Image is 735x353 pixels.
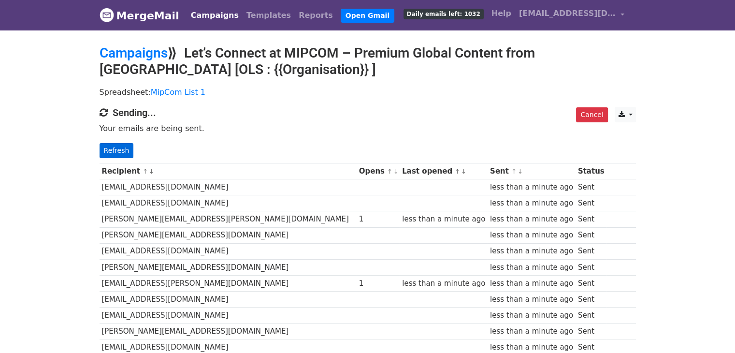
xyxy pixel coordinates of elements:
div: less than a minute ago [490,230,573,241]
td: [EMAIL_ADDRESS][DOMAIN_NAME] [100,243,357,259]
td: [PERSON_NAME][EMAIL_ADDRESS][PERSON_NAME][DOMAIN_NAME] [100,211,357,227]
div: less than a minute ago [490,294,573,305]
div: less than a minute ago [402,278,485,289]
th: Status [576,163,606,179]
a: Templates [243,6,295,25]
a: Refresh [100,143,134,158]
iframe: Chat Widget [687,307,735,353]
th: Recipient [100,163,357,179]
a: [EMAIL_ADDRESS][DOMAIN_NAME] [515,4,628,27]
td: [PERSON_NAME][EMAIL_ADDRESS][DOMAIN_NAME] [100,259,357,275]
div: less than a minute ago [490,326,573,337]
a: ↑ [143,168,148,175]
td: [EMAIL_ADDRESS][PERSON_NAME][DOMAIN_NAME] [100,275,357,291]
h2: ⟫ Let’s Connect at MIPCOM – Premium Global Content from [GEOGRAPHIC_DATA] [OLS : {{Organisation}} ] [100,45,636,77]
td: Sent [576,227,606,243]
td: Sent [576,243,606,259]
td: Sent [576,324,606,339]
div: less than a minute ago [402,214,485,225]
td: Sent [576,211,606,227]
td: [PERSON_NAME][EMAIL_ADDRESS][DOMAIN_NAME] [100,227,357,243]
span: [EMAIL_ADDRESS][DOMAIN_NAME] [519,8,616,19]
a: Help [488,4,515,23]
span: Daily emails left: 1032 [404,9,484,19]
td: [EMAIL_ADDRESS][DOMAIN_NAME] [100,291,357,307]
img: MergeMail logo [100,8,114,22]
div: less than a minute ago [490,246,573,257]
a: Daily emails left: 1032 [400,4,488,23]
td: [EMAIL_ADDRESS][DOMAIN_NAME] [100,195,357,211]
div: less than a minute ago [490,278,573,289]
a: ↑ [387,168,392,175]
a: Cancel [576,107,607,122]
a: ↑ [511,168,517,175]
td: Sent [576,275,606,291]
td: [EMAIL_ADDRESS][DOMAIN_NAME] [100,308,357,324]
a: Open Gmail [341,9,394,23]
div: 1 [359,278,398,289]
div: less than a minute ago [490,310,573,321]
a: Reports [295,6,337,25]
div: less than a minute ago [490,262,573,273]
th: Last opened [400,163,488,179]
a: ↓ [461,168,466,175]
a: ↑ [455,168,460,175]
td: [PERSON_NAME][EMAIL_ADDRESS][DOMAIN_NAME] [100,324,357,339]
td: Sent [576,195,606,211]
div: 1 [359,214,398,225]
th: Sent [488,163,576,179]
th: Opens [357,163,400,179]
a: ↓ [149,168,154,175]
td: Sent [576,291,606,307]
a: ↓ [518,168,523,175]
td: Sent [576,308,606,324]
a: Campaigns [187,6,243,25]
div: less than a minute ago [490,342,573,353]
a: Campaigns [100,45,168,61]
td: [EMAIL_ADDRESS][DOMAIN_NAME] [100,179,357,195]
a: MipCom List 1 [151,88,205,97]
h4: Sending... [100,107,636,118]
a: ↓ [393,168,399,175]
a: MergeMail [100,5,179,26]
div: less than a minute ago [490,182,573,193]
td: Sent [576,259,606,275]
p: Spreadsheet: [100,87,636,97]
div: less than a minute ago [490,198,573,209]
p: Your emails are being sent. [100,123,636,133]
div: less than a minute ago [490,214,573,225]
td: Sent [576,179,606,195]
